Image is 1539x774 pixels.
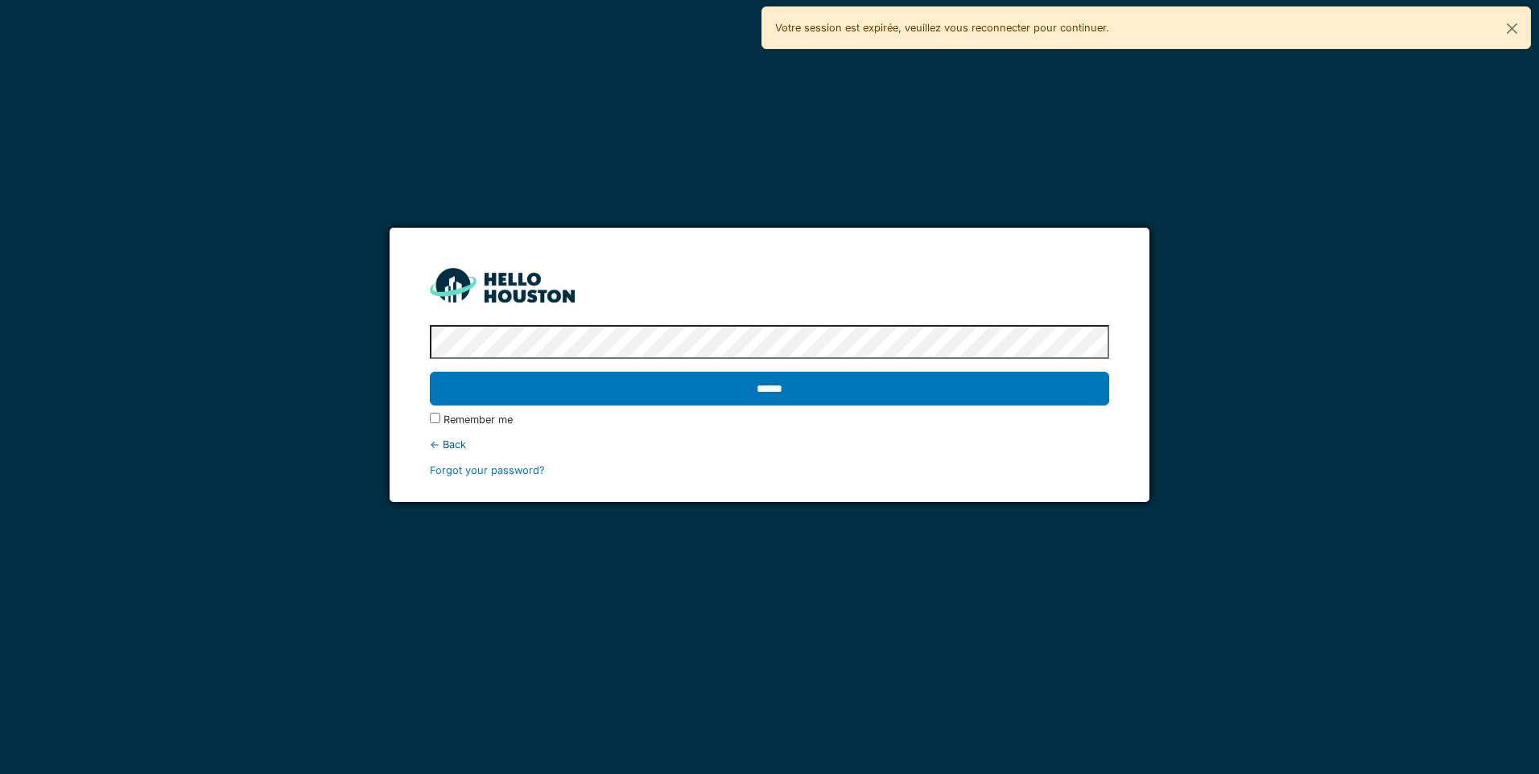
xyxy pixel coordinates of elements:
button: Close [1494,7,1530,50]
a: Forgot your password? [430,464,545,476]
div: ← Back [430,437,1108,452]
div: Votre session est expirée, veuillez vous reconnecter pour continuer. [761,6,1531,49]
label: Remember me [444,412,513,427]
img: HH_line-BYnF2_Hg.png [430,268,575,303]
